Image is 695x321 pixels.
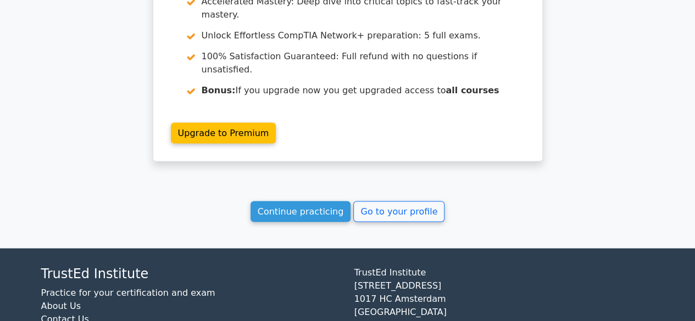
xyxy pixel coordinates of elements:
a: Continue practicing [251,201,351,222]
a: Upgrade to Premium [171,122,276,143]
a: Practice for your certification and exam [41,287,215,297]
h4: TrustEd Institute [41,266,341,281]
a: About Us [41,300,81,311]
a: Go to your profile [353,201,444,222]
